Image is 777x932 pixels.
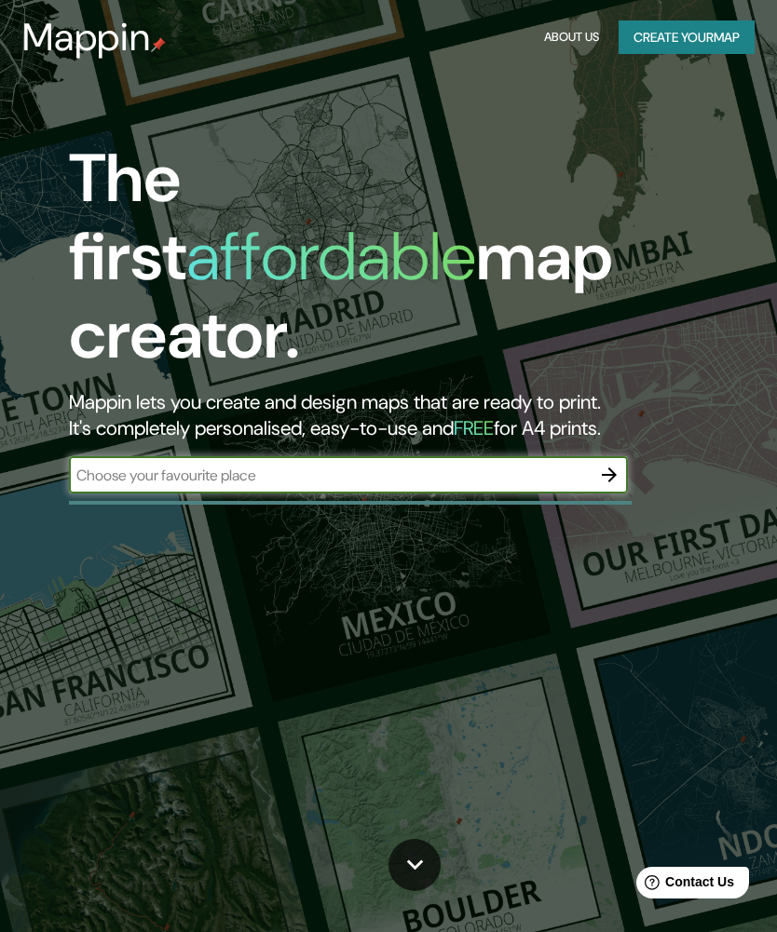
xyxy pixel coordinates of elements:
button: Create yourmap [619,20,755,55]
h1: The first map creator. [69,140,690,389]
button: About Us [539,20,604,55]
iframe: Help widget launcher [611,859,757,912]
h3: Mappin [22,15,151,60]
h2: Mappin lets you create and design maps that are ready to print. It's completely personalised, eas... [69,389,690,441]
h1: affordable [186,213,476,300]
input: Choose your favourite place [69,465,591,486]
h5: FREE [454,415,494,441]
img: mappin-pin [151,37,166,52]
